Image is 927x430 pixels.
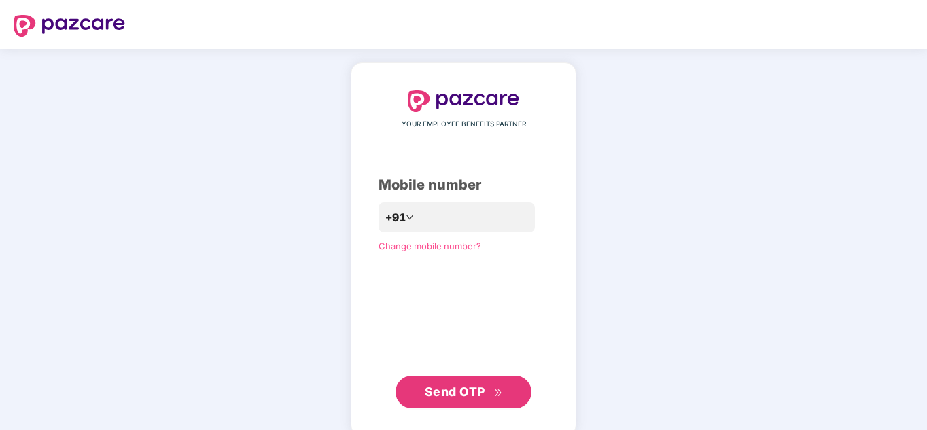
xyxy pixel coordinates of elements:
[402,119,526,130] span: YOUR EMPLOYEE BENEFITS PARTNER
[425,384,485,399] span: Send OTP
[385,209,406,226] span: +91
[494,389,503,397] span: double-right
[396,376,531,408] button: Send OTPdouble-right
[406,213,414,221] span: down
[379,240,481,251] a: Change mobile number?
[408,90,519,112] img: logo
[14,15,125,37] img: logo
[379,175,548,196] div: Mobile number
